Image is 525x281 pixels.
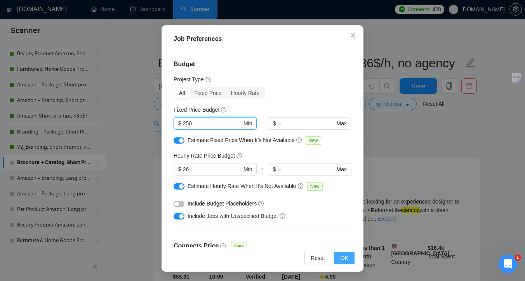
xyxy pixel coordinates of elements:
span: Max [337,119,347,128]
span: Include Budget Placeholders [188,200,257,207]
h4: Connects Price [174,241,219,251]
h5: Hourly Rate Price Budget [174,151,235,160]
span: Min [243,119,252,128]
div: All [174,88,190,98]
h5: Fixed Price Budget [174,105,219,114]
span: New [307,182,323,191]
span: OK [341,254,348,262]
span: question-circle [220,243,226,249]
span: 1 [515,255,521,261]
input: 0 [183,119,242,128]
span: New [306,136,321,145]
span: question-circle [221,107,227,113]
span: $ [178,165,181,174]
span: $ [178,119,181,128]
span: question-circle [258,200,264,207]
div: Job Preferences [174,34,351,44]
h5: Project Type [174,75,204,84]
span: question-circle [298,183,304,189]
span: Include Jobs with Unspecified Budget [188,213,278,219]
div: Hourly Rate [226,88,264,98]
span: $ [273,119,276,128]
span: New [231,242,247,251]
span: Estimate Fixed Price When It’s Not Available [188,137,295,143]
div: - [257,117,268,136]
span: Reset [311,254,325,262]
button: Close [342,25,363,46]
h4: Budget [174,60,351,69]
span: Min [243,165,252,174]
span: question-circle [236,153,243,159]
span: Max [337,165,347,174]
span: close [350,32,356,39]
div: - [257,163,268,182]
input: ∞ [277,119,335,128]
span: question-circle [296,137,302,143]
span: Estimate Hourly Rate When It’s Not Available [188,183,296,189]
span: $ [273,165,276,174]
button: OK [334,252,355,264]
span: question-circle [280,213,286,219]
span: question-circle [205,76,212,83]
input: 0 [183,165,242,174]
div: Fixed Price [190,88,226,98]
iframe: Intercom live chat [499,255,517,273]
input: ∞ [277,165,335,174]
button: Reset [304,252,331,264]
